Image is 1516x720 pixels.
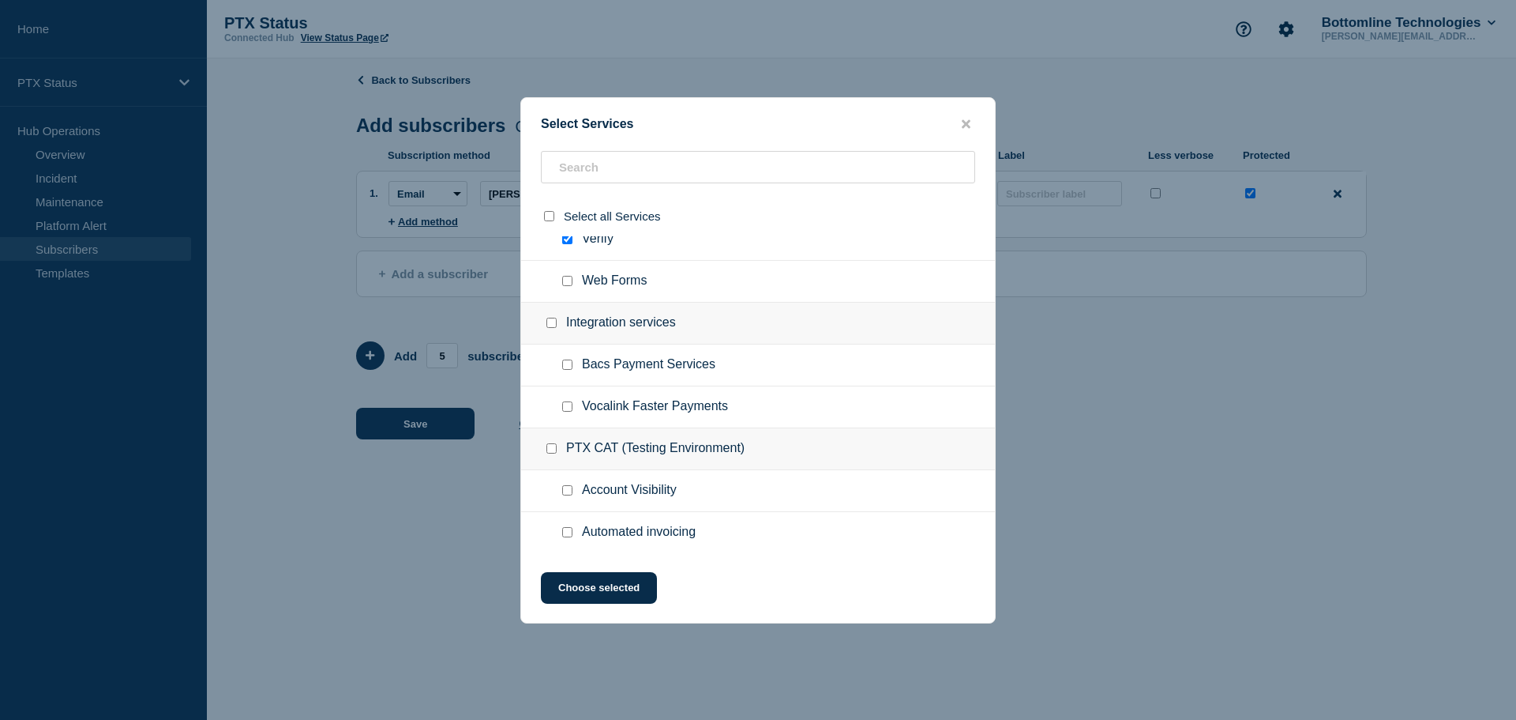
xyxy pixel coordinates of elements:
[582,525,696,541] span: Automated invoicing
[544,211,554,221] input: select all checkbox
[582,483,677,499] span: Account Visibility
[562,276,572,286] input: Web Forms checkbox
[564,209,661,223] span: Select all Services
[562,401,572,412] input: Vocalink Faster Payments checkbox
[521,117,995,132] div: Select Services
[582,273,647,289] span: Web Forms
[521,428,995,470] div: PTX CAT (Testing Environment)
[546,443,557,454] input: PTX CAT (Testing Environment) checkbox
[582,232,614,247] span: Verify
[582,399,728,415] span: Vocalink Faster Payments
[546,318,557,328] input: Integration services checkbox
[562,527,572,537] input: Automated invoicing checkbox
[562,234,572,244] input: Verify checkbox
[562,360,572,370] input: Bacs Payment Services checkbox
[521,303,995,345] div: Integration services
[582,357,715,373] span: Bacs Payment Services
[541,151,975,183] input: Search
[957,117,975,132] button: close button
[562,485,572,496] input: Account Visibility checkbox
[541,572,657,604] button: Choose selected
